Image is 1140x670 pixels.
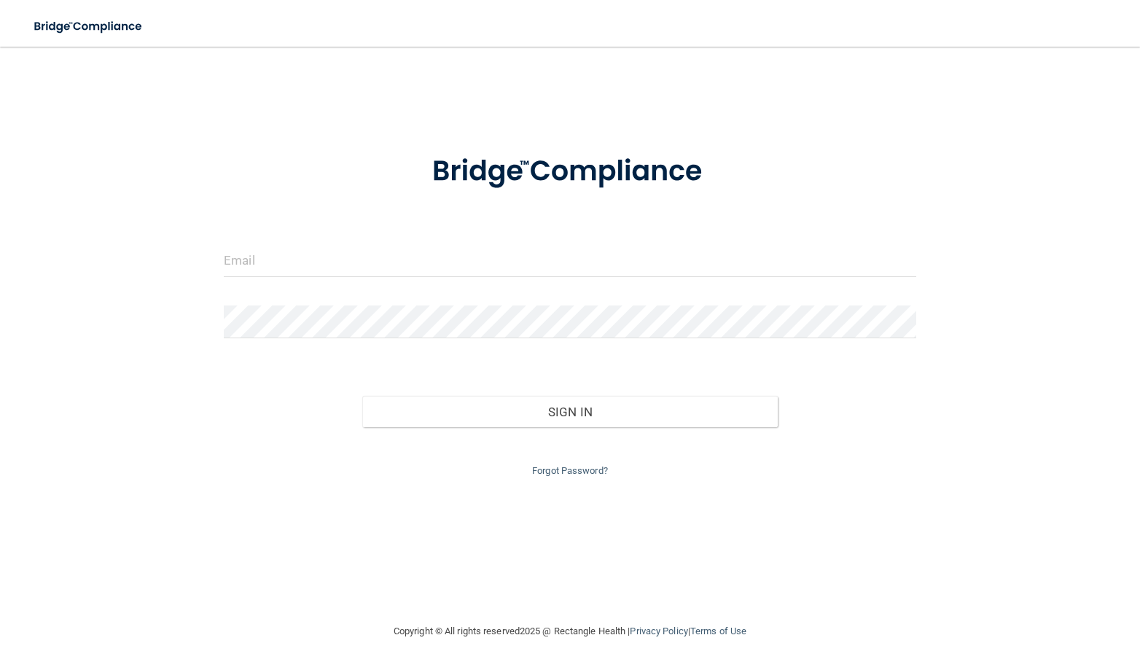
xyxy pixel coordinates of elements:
img: bridge_compliance_login_screen.278c3ca4.svg [22,12,156,42]
div: Copyright © All rights reserved 2025 @ Rectangle Health | | [304,608,836,655]
a: Privacy Policy [630,626,687,636]
a: Forgot Password? [532,465,608,476]
img: bridge_compliance_login_screen.278c3ca4.svg [402,134,738,209]
a: Terms of Use [690,626,746,636]
input: Email [224,244,916,277]
button: Sign In [362,396,778,428]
